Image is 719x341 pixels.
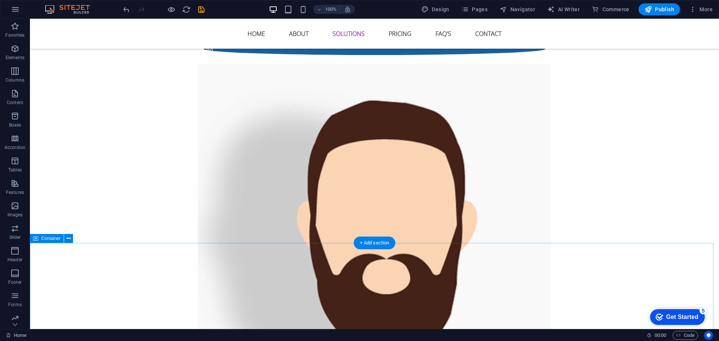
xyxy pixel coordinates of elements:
[5,32,24,38] p: Favorites
[197,5,206,14] button: save
[9,234,21,240] p: Slider
[421,6,449,13] span: Design
[325,5,337,14] h6: 100%
[7,212,23,218] p: Images
[686,3,716,15] button: More
[660,332,661,338] span: :
[547,6,580,13] span: AI Writer
[689,6,713,13] span: More
[344,6,351,13] i: On resize automatically adjust zoom level to fit chosen device.
[673,331,698,340] button: Code
[592,6,629,13] span: Commerce
[6,4,61,19] div: Get Started 5 items remaining, 0% complete
[167,5,176,14] button: Click here to leave preview mode and continue editing
[461,6,488,13] span: Pages
[43,5,99,14] img: Editor Logo
[8,279,22,285] p: Footer
[8,302,22,308] p: Forms
[182,5,191,14] button: reload
[313,5,340,14] button: 100%
[8,167,22,173] p: Tables
[22,8,54,15] div: Get Started
[500,6,535,13] span: Navigator
[655,331,666,340] span: 00 00
[6,55,25,61] p: Elements
[6,189,24,195] p: Features
[4,144,25,150] p: Accordion
[6,77,24,83] p: Columns
[676,331,695,340] span: Code
[7,257,22,263] p: Header
[9,122,21,128] p: Boxes
[704,331,713,340] button: Usercentrics
[41,236,61,241] span: Container
[638,3,680,15] button: Publish
[55,1,63,9] div: 5
[418,3,452,15] button: Design
[6,331,27,340] a: Click to cancel selection. Double-click to open Pages
[122,5,131,14] button: undo
[458,3,491,15] button: Pages
[497,3,538,15] button: Navigator
[647,331,667,340] h6: Session time
[7,100,23,106] p: Content
[197,5,206,14] i: Save (Ctrl+S)
[354,237,395,249] div: + Add section
[30,19,719,329] iframe: To enrich screen reader interactions, please activate Accessibility in Grammarly extension settings
[182,5,191,14] i: Reload page
[418,3,452,15] div: Design (Ctrl+Alt+Y)
[589,3,632,15] button: Commerce
[122,5,131,14] i: Undo: Change image (Ctrl+Z)
[544,3,583,15] button: AI Writer
[644,6,674,13] span: Publish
